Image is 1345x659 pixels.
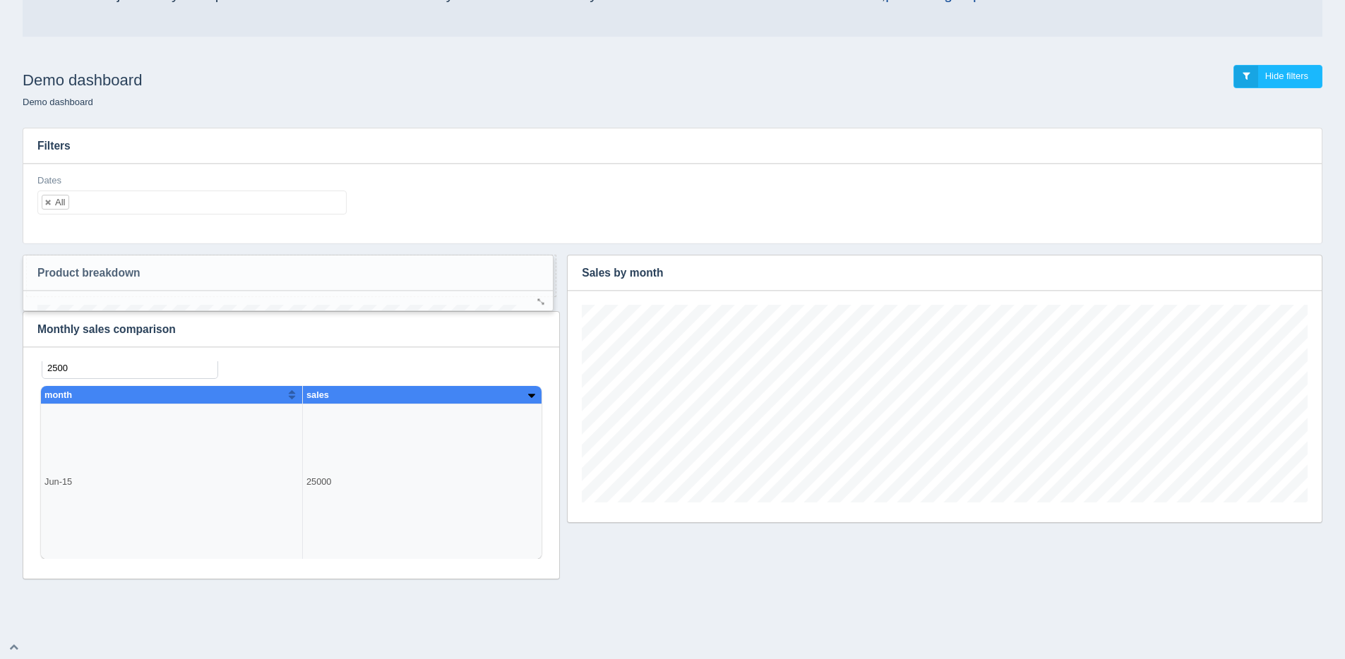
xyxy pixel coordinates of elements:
[250,25,259,42] button: Sort column ascending
[269,28,292,39] span: sales
[37,174,61,188] label: Dates
[23,312,538,347] h3: Monthly sales comparison
[23,255,532,291] h3: Product breakdown
[1265,71,1308,81] span: Hide filters
[23,96,93,109] li: Demo dashboard
[568,255,1301,291] h3: Sales by month
[23,128,1322,164] h3: Filters
[4,43,265,198] td: Jun-15
[7,28,35,39] span: month
[265,43,504,198] td: 25000
[55,198,65,207] div: All
[1233,65,1322,88] a: Hide filters
[489,25,498,42] button: Sort column ascending
[23,65,673,96] h1: Demo dashboard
